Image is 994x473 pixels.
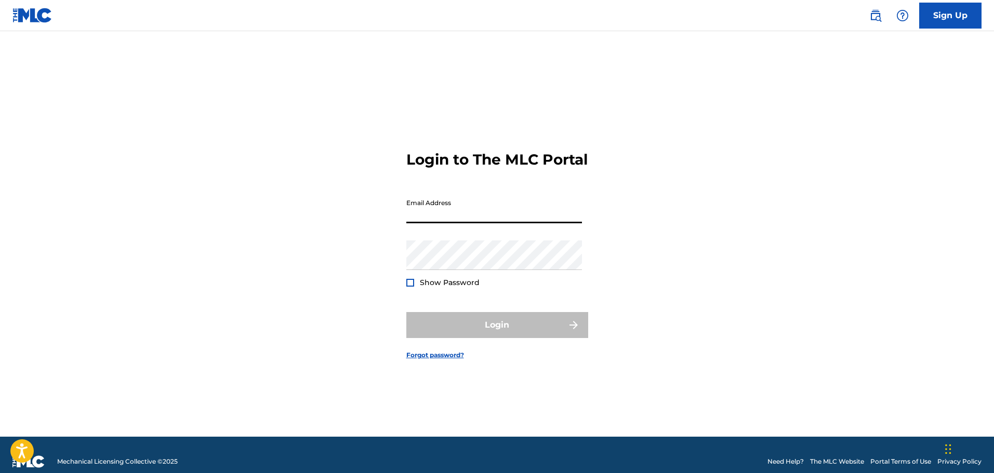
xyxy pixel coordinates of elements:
[406,350,464,360] a: Forgot password?
[12,455,45,468] img: logo
[942,423,994,473] iframe: Chat Widget
[57,457,178,466] span: Mechanical Licensing Collective © 2025
[870,457,931,466] a: Portal Terms of Use
[945,434,951,465] div: Arrastrar
[12,8,52,23] img: MLC Logo
[810,457,864,466] a: The MLC Website
[896,9,909,22] img: help
[937,457,982,466] a: Privacy Policy
[869,9,882,22] img: search
[865,5,886,26] a: Public Search
[406,151,588,169] h3: Login to The MLC Portal
[919,3,982,29] a: Sign Up
[942,423,994,473] div: Widget de chat
[420,278,480,287] span: Show Password
[892,5,913,26] div: Help
[767,457,804,466] a: Need Help?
